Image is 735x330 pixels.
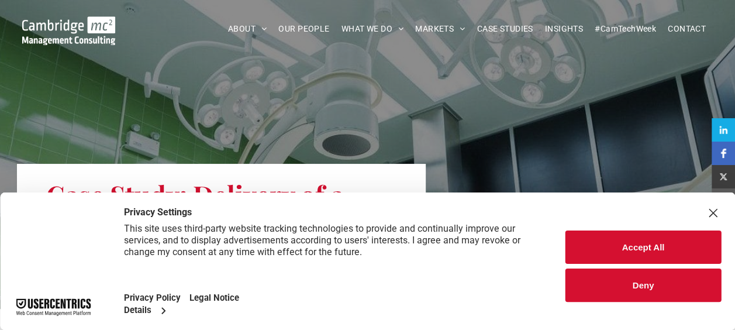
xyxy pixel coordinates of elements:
[222,20,273,38] a: ABOUT
[662,20,712,38] a: CONTACT
[22,16,116,45] img: Cambridge MC Logo, digital transformation
[272,20,335,38] a: OUR PEOPLE
[22,18,116,30] a: Your Business Transformed | Cambridge Management Consulting
[46,180,397,288] h1: Case Study: Delivery of a Telephony Transformation Project for an NHS Foundation Trust
[409,20,471,38] a: MARKETS
[589,20,662,38] a: #CamTechWeek
[471,20,539,38] a: CASE STUDIES
[336,20,410,38] a: WHAT WE DO
[539,20,589,38] a: INSIGHTS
